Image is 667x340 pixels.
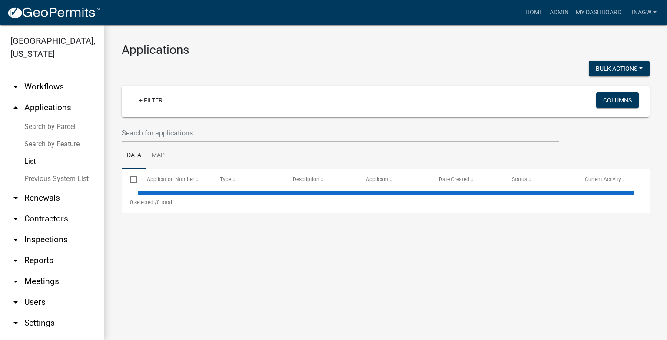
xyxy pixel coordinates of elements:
[572,4,625,21] a: My Dashboard
[504,169,577,190] datatable-header-cell: Status
[132,92,169,108] a: + Filter
[439,176,469,182] span: Date Created
[10,214,21,224] i: arrow_drop_down
[366,176,388,182] span: Applicant
[10,255,21,266] i: arrow_drop_down
[625,4,660,21] a: TinaGW
[122,43,650,57] h3: Applications
[10,276,21,287] i: arrow_drop_down
[358,169,431,190] datatable-header-cell: Applicant
[10,234,21,245] i: arrow_drop_down
[147,176,194,182] span: Application Number
[585,176,621,182] span: Current Activity
[10,297,21,307] i: arrow_drop_down
[10,82,21,92] i: arrow_drop_down
[138,169,211,190] datatable-header-cell: Application Number
[122,169,138,190] datatable-header-cell: Select
[10,193,21,203] i: arrow_drop_down
[10,102,21,113] i: arrow_drop_up
[122,191,650,213] div: 0 total
[589,61,650,76] button: Bulk Actions
[596,92,639,108] button: Columns
[130,199,157,205] span: 0 selected /
[431,169,504,190] datatable-header-cell: Date Created
[10,318,21,328] i: arrow_drop_down
[122,124,559,142] input: Search for applications
[285,169,358,190] datatable-header-cell: Description
[546,4,572,21] a: Admin
[577,169,650,190] datatable-header-cell: Current Activity
[122,142,146,170] a: Data
[211,169,284,190] datatable-header-cell: Type
[512,176,527,182] span: Status
[293,176,319,182] span: Description
[146,142,170,170] a: Map
[522,4,546,21] a: Home
[220,176,231,182] span: Type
